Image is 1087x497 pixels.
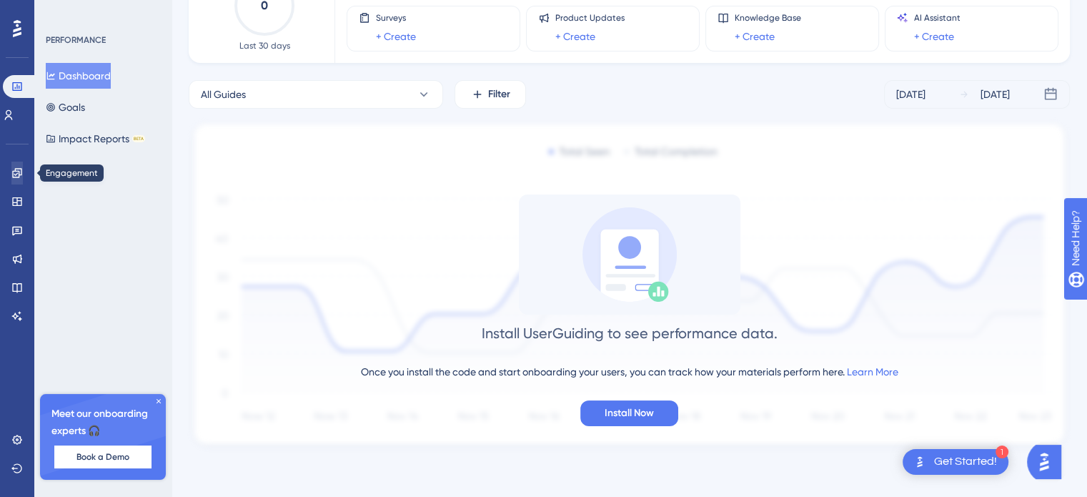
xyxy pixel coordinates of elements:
span: Surveys [376,12,416,24]
div: 1 [996,446,1008,458]
div: Get Started! [934,454,997,470]
a: + Create [735,28,775,45]
img: launcher-image-alternative-text [911,453,928,471]
div: PERFORMANCE [46,34,106,46]
span: Need Help? [34,4,89,21]
div: [DATE] [896,86,925,103]
span: All Guides [201,86,246,103]
img: 1ec67ef948eb2d50f6bf237e9abc4f97.svg [189,120,1070,451]
a: + Create [376,28,416,45]
button: Impact ReportsBETA [46,126,145,152]
span: Meet our onboarding experts 🎧 [51,405,154,440]
div: BETA [132,135,145,142]
span: Install Now [605,405,654,422]
div: Once you install the code and start onboarding your users, you can track how your materials perfo... [361,363,898,380]
button: Install Now [580,400,678,426]
iframe: UserGuiding AI Assistant Launcher [1027,441,1070,483]
button: Goals [46,94,85,120]
span: Book a Demo [76,451,129,463]
span: Knowledge Base [735,12,801,24]
div: Open Get Started! checklist, remaining modules: 1 [903,449,1008,475]
span: Product Updates [555,12,625,24]
div: Install UserGuiding to see performance data. [482,323,778,343]
button: All Guides [189,80,443,109]
span: AI Assistant [914,12,961,24]
button: Book a Demo [54,446,152,468]
button: Filter [455,80,526,109]
a: + Create [914,28,954,45]
a: Learn More [847,366,898,378]
a: + Create [555,28,595,45]
button: Dashboard [46,63,111,89]
div: [DATE] [981,86,1010,103]
span: Filter [488,86,510,103]
span: Last 30 days [239,40,290,51]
